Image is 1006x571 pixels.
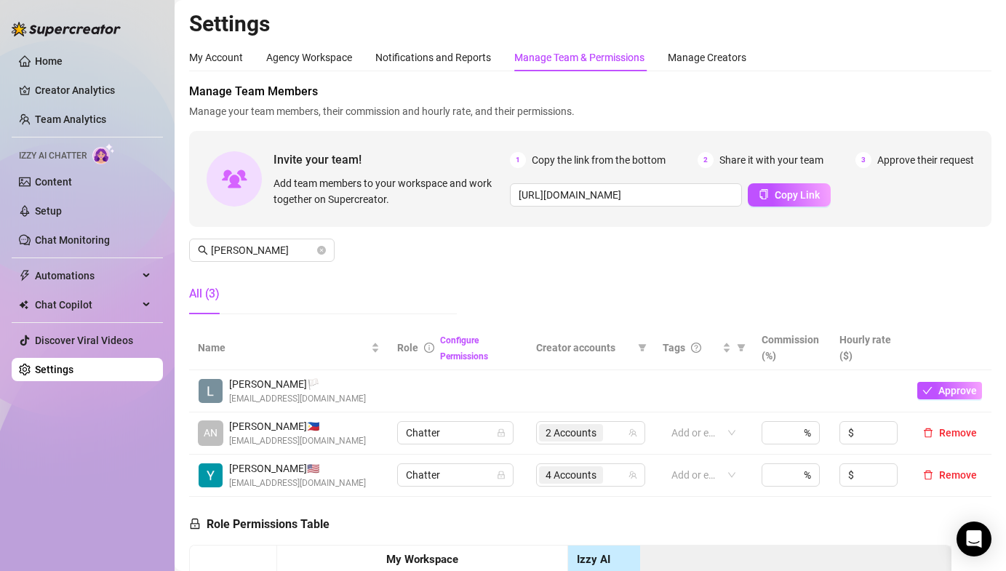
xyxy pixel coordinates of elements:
span: [PERSON_NAME] 🇺🇸 [229,460,366,476]
strong: Izzy AI [577,553,610,566]
a: Content [35,176,72,188]
a: Home [35,55,63,67]
span: Copy the link from the bottom [532,152,666,168]
span: team [628,428,637,437]
span: search [198,245,208,255]
span: Share it with your team [719,152,823,168]
a: Chat Monitoring [35,234,110,246]
span: filter [734,337,748,359]
h2: Settings [189,10,991,38]
span: [PERSON_NAME] 🇵🇭 [229,418,366,434]
img: Chat Copilot [19,300,28,310]
span: filter [737,343,746,352]
span: delete [923,470,933,480]
th: Commission (%) [753,326,831,370]
span: Manage your team members, their commission and hourly rate, and their permissions. [189,103,991,119]
span: 3 [855,152,871,168]
span: [EMAIL_ADDRESS][DOMAIN_NAME] [229,434,366,448]
button: close-circle [317,246,326,255]
span: Approve [938,385,977,396]
span: 2 Accounts [546,425,596,441]
span: [EMAIL_ADDRESS][DOMAIN_NAME] [229,392,366,406]
span: AN [204,425,217,441]
button: Remove [917,424,983,442]
span: Approve their request [877,152,974,168]
span: 2 Accounts [539,424,603,442]
span: Name [198,340,368,356]
h5: Role Permissions Table [189,516,330,533]
span: Chat Copilot [35,293,138,316]
a: Setup [35,205,62,217]
span: info-circle [424,343,434,353]
span: Chatter [406,422,505,444]
button: Remove [917,466,983,484]
span: 4 Accounts [546,467,596,483]
strong: My Workspace [386,553,458,566]
th: Name [189,326,388,370]
input: Search members [211,242,314,258]
button: Copy Link [748,183,831,207]
div: Manage Team & Permissions [514,49,644,65]
span: lock [189,518,201,530]
div: My Account [189,49,243,65]
span: Creator accounts [536,340,632,356]
span: Remove [939,469,977,481]
button: Approve [917,382,982,399]
img: Alyanna Bama [199,463,223,487]
span: lock [497,471,506,479]
a: Creator Analytics [35,79,151,102]
span: filter [638,343,647,352]
span: [PERSON_NAME] 🏳️ [229,376,366,392]
a: Team Analytics [35,113,106,125]
span: Add team members to your workspace and work together on Supercreator. [274,175,504,207]
div: Open Intercom Messenger [957,522,991,556]
span: question-circle [691,343,701,353]
a: Configure Permissions [440,335,488,362]
div: Manage Creators [668,49,746,65]
div: Notifications and Reports [375,49,491,65]
span: Invite your team! [274,151,510,169]
div: All (3) [189,285,220,303]
span: Copy Link [775,189,820,201]
span: team [628,471,637,479]
span: Automations [35,264,138,287]
span: Chatter [406,464,505,486]
span: Izzy AI Chatter [19,149,87,163]
span: Tags [663,340,685,356]
img: AI Chatter [92,143,115,164]
a: Discover Viral Videos [35,335,133,346]
span: 2 [698,152,714,168]
img: logo-BBDzfeDw.svg [12,22,121,36]
span: Manage Team Members [189,83,991,100]
th: Hourly rate ($) [831,326,909,370]
span: 1 [510,152,526,168]
span: [EMAIL_ADDRESS][DOMAIN_NAME] [229,476,366,490]
span: Remove [939,427,977,439]
span: filter [635,337,650,359]
span: lock [497,428,506,437]
div: Agency Workspace [266,49,352,65]
span: copy [759,189,769,199]
span: delete [923,428,933,438]
span: Role [397,342,418,354]
span: 4 Accounts [539,466,603,484]
span: thunderbolt [19,270,31,281]
a: Settings [35,364,73,375]
img: Liam McKanna [199,379,223,403]
span: check [922,386,933,396]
